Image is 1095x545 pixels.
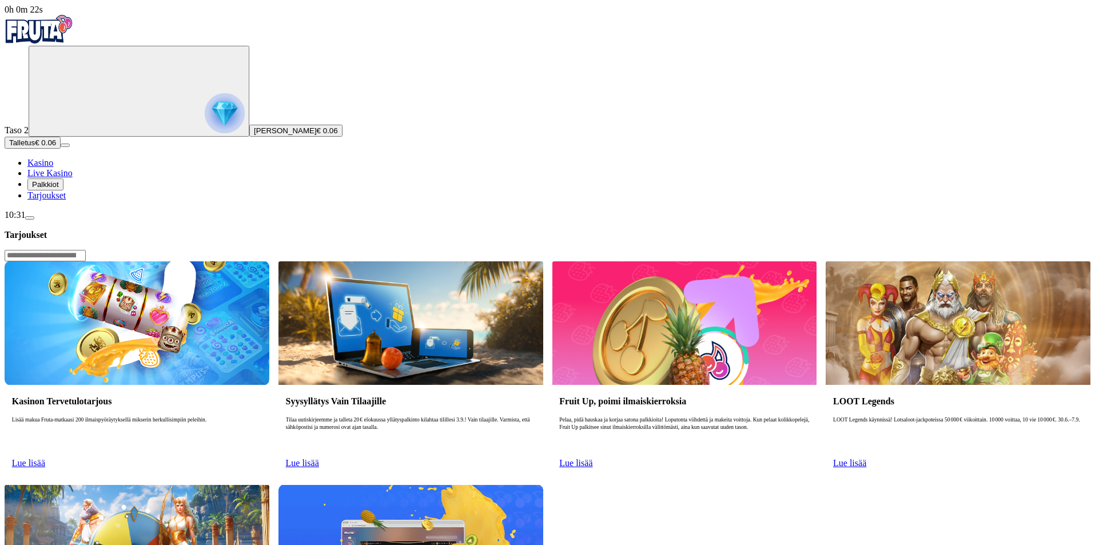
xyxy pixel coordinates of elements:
[5,5,43,14] span: user session time
[205,93,245,133] img: reward progress
[833,458,866,468] a: Lue lisää
[5,229,1090,240] h3: Tarjoukset
[254,126,317,135] span: [PERSON_NAME]
[12,458,45,468] a: Lue lisää
[61,144,70,147] button: menu
[286,458,319,468] a: Lue lisää
[559,396,809,407] h3: Fruit Up, poimi ilmaiskierroksia
[25,216,34,220] button: menu
[27,158,53,168] a: Kasino
[5,137,61,149] button: Talletusplus icon€ 0.06
[29,46,249,137] button: reward progress
[5,15,1090,201] nav: Primary
[9,138,35,147] span: Talletus
[826,261,1090,385] img: LOOT Legends
[552,261,817,385] img: Fruit Up, poimi ilmaiskierroksia
[5,158,1090,201] nav: Main menu
[249,125,343,137] button: [PERSON_NAME]€ 0.06
[5,210,25,220] span: 10:31
[5,125,29,135] span: Taso 2
[317,126,338,135] span: € 0.06
[27,178,63,190] button: Palkkiot
[5,15,73,43] img: Fruta
[5,250,86,261] input: Search
[286,416,536,453] p: Tilaa uutiskirjeemme ja talleta 20 € elokuussa yllätyspalkinto kilahtaa tilillesi 3.9.! Vain tila...
[32,180,59,189] span: Palkkiot
[559,458,592,468] a: Lue lisää
[278,261,543,385] img: Syysyllätys Vain Tilaajille
[833,396,1083,407] h3: LOOT Legends
[27,190,66,200] a: Tarjoukset
[5,35,73,45] a: Fruta
[27,168,73,178] a: Live Kasino
[12,396,262,407] h3: Kasinon Tervetulotarjous
[35,138,56,147] span: € 0.06
[12,416,262,453] p: Lisää makua Fruta-matkaasi 200 ilmaispyöräytyksellä mikserin herkullisimpiin peleihin.
[5,261,269,385] img: Kasinon Tervetulotarjous
[559,416,809,453] p: Pelaa, pidä hauskaa ja korjaa satona palkkioita! Loputonta viihdettä ja makeita voittoja. Kun pel...
[833,416,1083,453] p: LOOT Legends käynnissä! Lotsaloot‑jackpoteissa 50 000 € viikoittain. 10 000 voittaa, 10 vie 10 00...
[286,396,536,407] h3: Syysyllätys Vain Tilaajille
